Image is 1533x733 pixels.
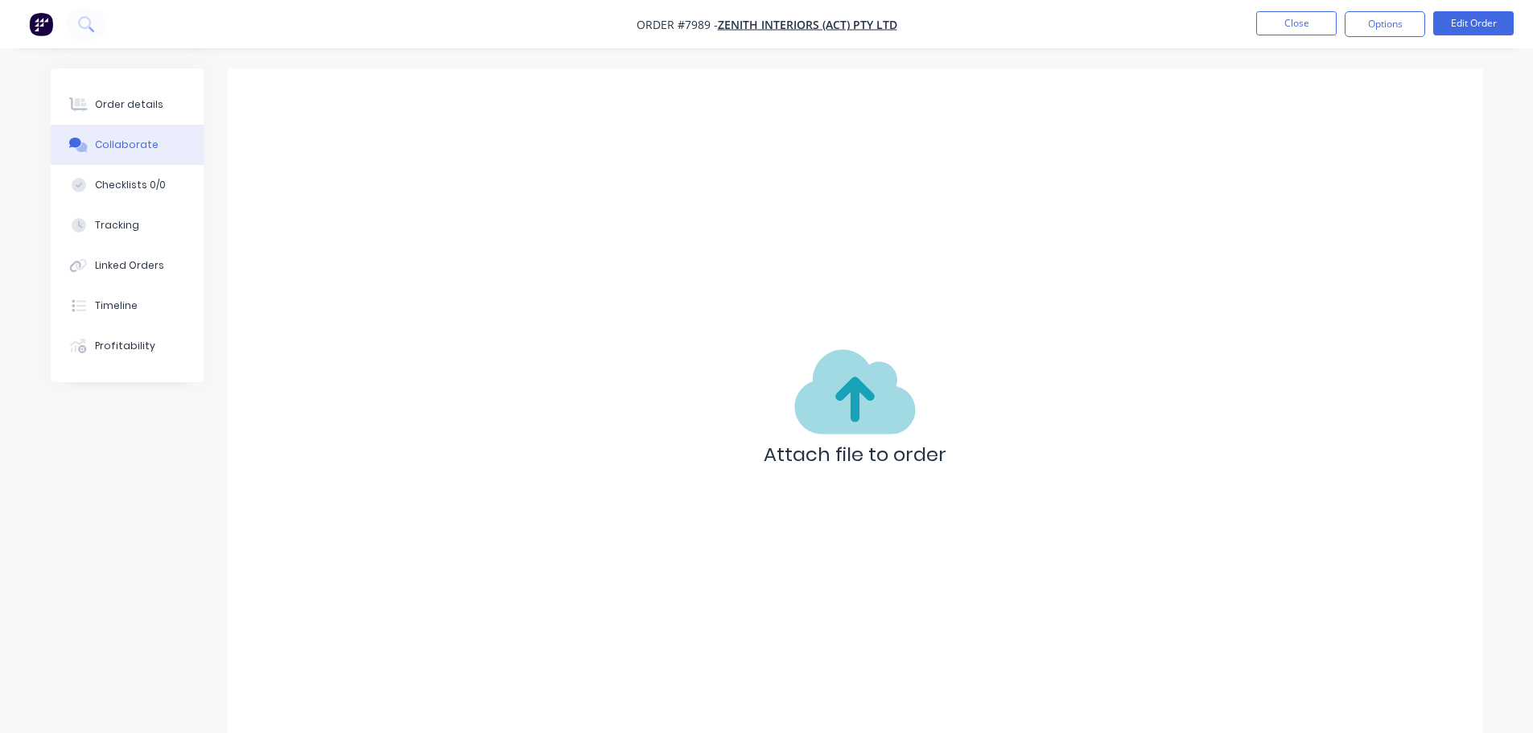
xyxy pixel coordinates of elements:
p: Attach file to order [764,440,946,469]
button: Tracking [51,205,204,245]
div: Linked Orders [95,258,164,273]
button: Linked Orders [51,245,204,286]
div: Order details [95,97,163,112]
button: Options [1345,11,1425,37]
a: Zenith Interiors (ACT) Pty Ltd [718,17,897,32]
div: Checklists 0/0 [95,178,166,192]
button: Checklists 0/0 [51,165,204,205]
button: Close [1256,11,1337,35]
img: Factory [29,12,53,36]
div: Collaborate [95,138,159,152]
span: Order #7989 - [637,17,718,32]
button: Collaborate [51,125,204,165]
button: Profitability [51,326,204,366]
div: Timeline [95,299,138,313]
button: Edit Order [1433,11,1514,35]
div: Tracking [95,218,139,233]
button: Timeline [51,286,204,326]
div: Profitability [95,339,155,353]
button: Order details [51,84,204,125]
